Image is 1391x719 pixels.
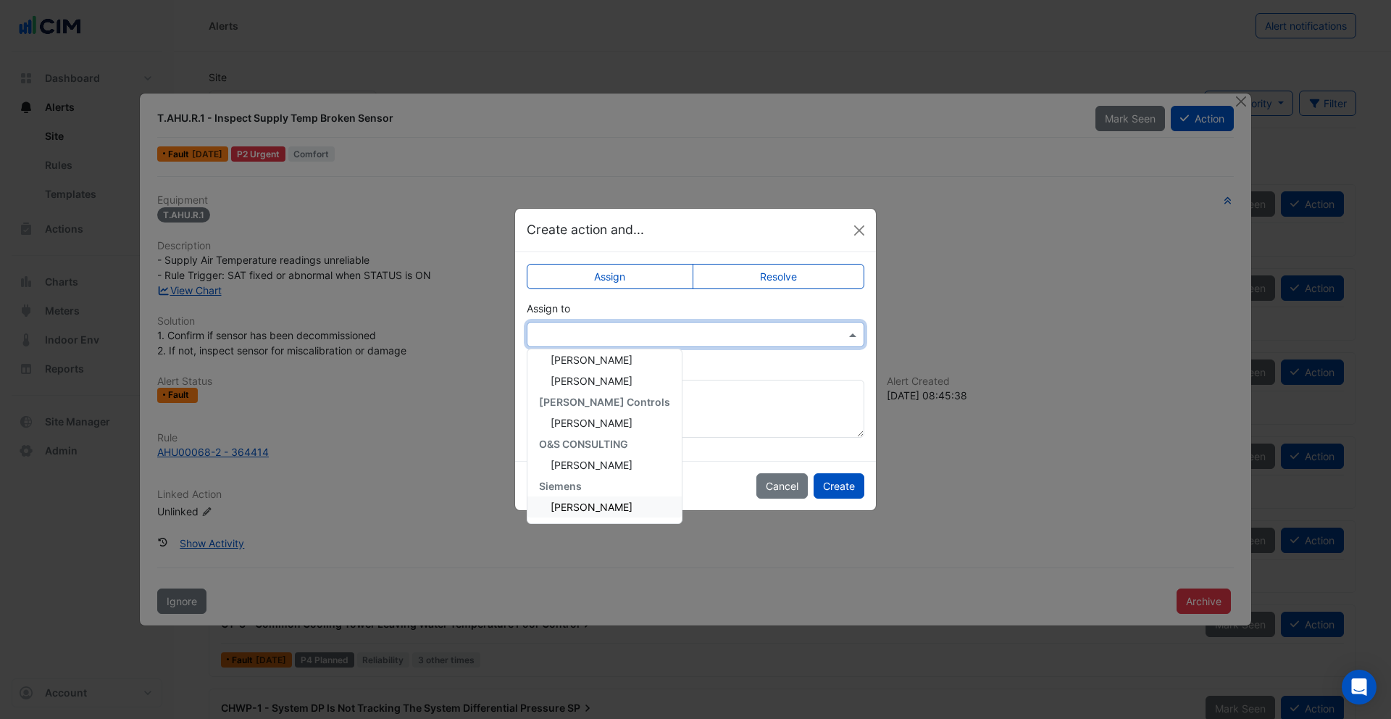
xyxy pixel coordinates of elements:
[551,501,632,513] span: [PERSON_NAME]
[539,438,628,450] span: O&S CONSULTING
[848,220,870,241] button: Close
[551,375,632,387] span: [PERSON_NAME]
[551,354,632,366] span: [PERSON_NAME]
[527,220,644,239] h5: Create action and...
[527,349,682,524] ng-dropdown-panel: Options list
[693,264,865,289] label: Resolve
[1342,670,1377,705] div: Open Intercom Messenger
[527,301,570,316] label: Assign to
[814,473,864,499] button: Create
[756,473,808,499] button: Cancel
[551,417,632,429] span: [PERSON_NAME]
[527,264,693,289] label: Assign
[539,480,582,492] span: Siemens
[539,396,670,408] span: [PERSON_NAME] Controls
[551,459,632,471] span: [PERSON_NAME]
